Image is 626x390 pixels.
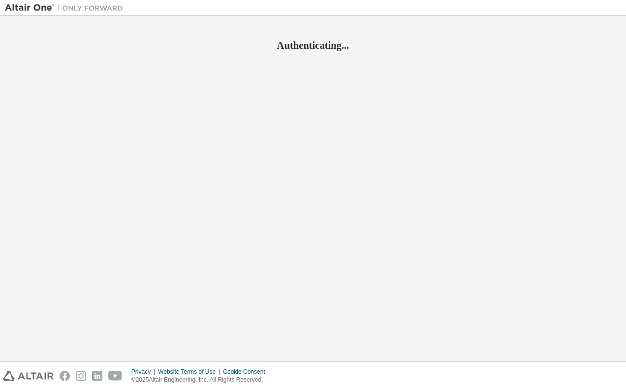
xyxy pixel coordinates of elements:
h2: Authenticating... [5,39,621,52]
img: instagram.svg [76,371,86,381]
p: © 2025 Altair Engineering, Inc. All Rights Reserved. [131,376,271,384]
img: youtube.svg [108,371,123,381]
div: Privacy [131,368,158,376]
img: altair_logo.svg [3,371,54,381]
div: Website Terms of Use [158,368,223,376]
img: linkedin.svg [92,371,102,381]
div: Cookie Consent [223,368,271,376]
img: Altair One [5,3,128,13]
img: facebook.svg [60,371,70,381]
